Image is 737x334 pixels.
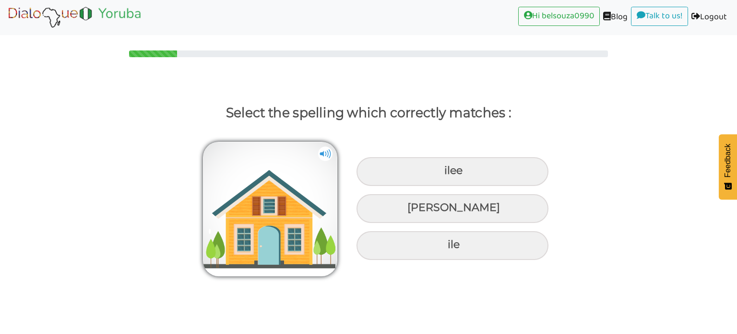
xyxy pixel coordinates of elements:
[724,144,732,177] span: Feedback
[357,157,548,186] div: ilee
[600,7,631,28] a: Blog
[719,134,737,199] button: Feedback - Show survey
[688,7,730,28] a: Logout
[7,5,143,29] img: Select Course Page
[518,7,600,26] a: Hi belsouza0990
[318,147,333,161] img: cuNL5YgAAAABJRU5ErkJggg==
[631,7,688,26] a: Talk to us!
[357,231,548,260] div: ile
[203,142,337,276] img: efie.png
[357,194,548,223] div: [PERSON_NAME]
[18,101,718,124] p: Select the spelling which correctly matches :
